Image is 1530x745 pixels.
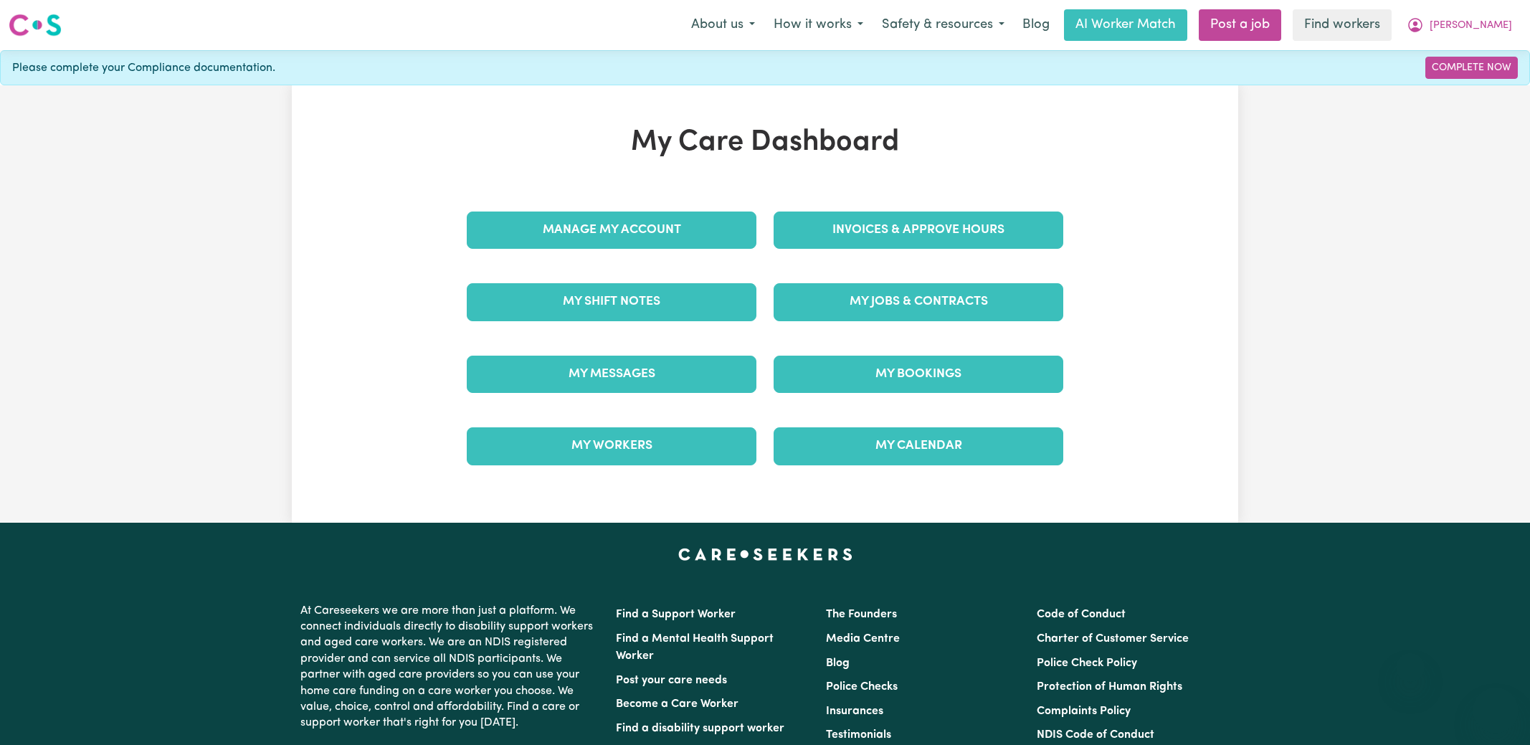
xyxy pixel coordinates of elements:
a: Find a Support Worker [616,609,736,620]
a: Insurances [826,706,883,717]
a: My Messages [467,356,756,393]
a: My Bookings [774,356,1063,393]
button: How it works [764,10,873,40]
p: At Careseekers we are more than just a platform. We connect individuals directly to disability su... [300,597,599,737]
a: Protection of Human Rights [1037,681,1182,693]
a: Complete Now [1425,57,1518,79]
a: Become a Care Worker [616,698,738,710]
a: Police Checks [826,681,898,693]
a: AI Worker Match [1064,9,1187,41]
a: Complaints Policy [1037,706,1131,717]
a: Find a disability support worker [616,723,784,734]
button: My Account [1397,10,1521,40]
a: Blog [826,658,850,669]
span: [PERSON_NAME] [1430,18,1512,34]
a: Testimonials [826,729,891,741]
a: The Founders [826,609,897,620]
a: Find workers [1293,9,1392,41]
a: My Jobs & Contracts [774,283,1063,321]
a: Invoices & Approve Hours [774,212,1063,249]
button: Safety & resources [873,10,1014,40]
span: Please complete your Compliance documentation. [12,60,275,77]
a: Post a job [1199,9,1281,41]
h1: My Care Dashboard [458,125,1072,160]
a: Police Check Policy [1037,658,1137,669]
a: Charter of Customer Service [1037,633,1189,645]
a: Careseekers logo [9,9,62,42]
iframe: Close message [1396,653,1425,682]
a: Media Centre [826,633,900,645]
a: Manage My Account [467,212,756,249]
iframe: Button to launch messaging window [1473,688,1519,734]
a: My Calendar [774,427,1063,465]
a: My Shift Notes [467,283,756,321]
button: About us [682,10,764,40]
a: Post your care needs [616,675,727,686]
a: My Workers [467,427,756,465]
a: Careseekers home page [678,549,852,560]
img: Careseekers logo [9,12,62,38]
a: NDIS Code of Conduct [1037,729,1154,741]
a: Blog [1014,9,1058,41]
a: Code of Conduct [1037,609,1126,620]
a: Find a Mental Health Support Worker [616,633,774,662]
